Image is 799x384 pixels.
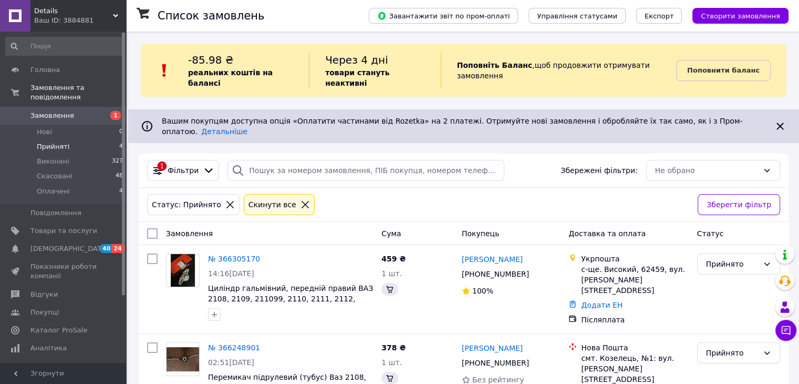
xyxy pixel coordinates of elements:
a: Фото товару [166,342,200,376]
b: Поповнити баланс [687,66,760,74]
span: [DEMOGRAPHIC_DATA] [30,244,108,254]
span: Каталог ProSale [30,326,87,335]
span: 1 [110,111,121,120]
div: Нова Пошта [581,342,688,353]
span: Вашим покупцям доступна опція «Оплатити частинами від Rozetka» на 2 платежі. Отримуйте нові замов... [162,117,742,136]
input: Пошук за номером замовлення, ПІБ покупця, номером телефону, Email, номером накладної [227,160,504,181]
span: Замовлення [166,229,213,238]
span: 327 [112,157,123,166]
a: Створити замовлення [682,11,788,19]
span: 02:51[DATE] [208,358,254,367]
span: Зберегти фільтр [707,199,771,210]
span: Доставка та оплата [568,229,646,238]
button: Завантажити звіт по пром-оплаті [369,8,518,24]
span: 4 [119,142,123,151]
span: Статус [697,229,724,238]
span: 378 ₴ [381,343,406,352]
span: Головна [30,65,60,75]
div: Післяплата [581,315,688,325]
span: -85.98 ₴ [188,54,233,66]
span: 4 [119,187,123,196]
div: , щоб продовжити отримувати замовлення [441,53,676,88]
span: Details [34,6,113,16]
b: товари стануть неактивні [325,68,389,87]
span: Через 4 дні [325,54,388,66]
span: Покупець [462,229,499,238]
span: 459 ₴ [381,255,406,263]
span: 48 [116,171,123,181]
span: Покупці [30,308,59,317]
span: 24 [112,244,124,253]
span: 40 [100,244,112,253]
span: Прийняті [37,142,69,151]
span: 1 шт. [381,358,402,367]
button: Управління статусами [528,8,626,24]
div: Не обрано [655,165,759,176]
img: Фото товару [167,347,199,372]
div: Прийнято [706,347,759,359]
div: [PHONE_NUMBER] [460,267,531,281]
a: № 366248901 [208,343,260,352]
a: Поповнити баланс [676,60,771,81]
span: Виконані [37,157,69,166]
span: Збережені фільтри: [561,165,637,176]
button: Зберегти фільтр [698,194,780,215]
img: :exclamation: [157,63,172,78]
div: Ваш ID: 3884881 [34,16,126,25]
span: 1 шт. [381,269,402,278]
div: [PHONE_NUMBER] [460,356,531,370]
span: Скасовані [37,171,72,181]
span: Без рейтингу [472,376,524,384]
b: реальних коштів на балансі [188,68,273,87]
span: Фільтри [168,165,199,176]
a: [PERSON_NAME] [462,254,523,265]
input: Пошук [5,37,124,56]
div: Статус: Прийнято [150,199,223,210]
span: Завантажити звіт по пром-оплаті [377,11,510,21]
div: Cкинути все [246,199,298,210]
span: Нові [37,127,52,137]
span: Товари та послуги [30,226,97,236]
span: Оплачені [37,187,70,196]
span: Управління сайтом [30,361,97,380]
h1: Список замовлень [158,9,264,22]
a: Фото товару [166,254,200,287]
span: 14:16[DATE] [208,269,254,278]
span: Повідомлення [30,208,81,218]
button: Чат з покупцем [775,320,796,341]
img: Фото товару [171,254,195,287]
span: Відгуки [30,290,58,299]
span: Замовлення та повідомлення [30,83,126,102]
span: Створити замовлення [701,12,780,20]
a: Додати ЕН [581,301,622,309]
span: Експорт [645,12,674,20]
button: Створити замовлення [692,8,788,24]
a: [PERSON_NAME] [462,343,523,353]
span: 100% [472,287,493,295]
span: Аналітика [30,343,67,353]
div: с-ще. Високий, 62459, вул. [PERSON_NAME][STREET_ADDRESS] [581,264,688,296]
span: 0 [119,127,123,137]
button: Експорт [636,8,682,24]
div: Прийнято [706,258,759,270]
span: Cума [381,229,401,238]
div: Укрпошта [581,254,688,264]
a: Детальніше [201,127,247,136]
a: № 366305170 [208,255,260,263]
span: Управління статусами [537,12,617,20]
span: Показники роботи компанії [30,262,97,281]
a: Циліндр гальмівний, передній правий ВАЗ 2108, 2109, 211099, 2110, 2111, 2112, 2113, 2114, 2115 FL... [208,284,373,314]
span: Замовлення [30,111,74,120]
b: Поповніть Баланс [457,61,533,69]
